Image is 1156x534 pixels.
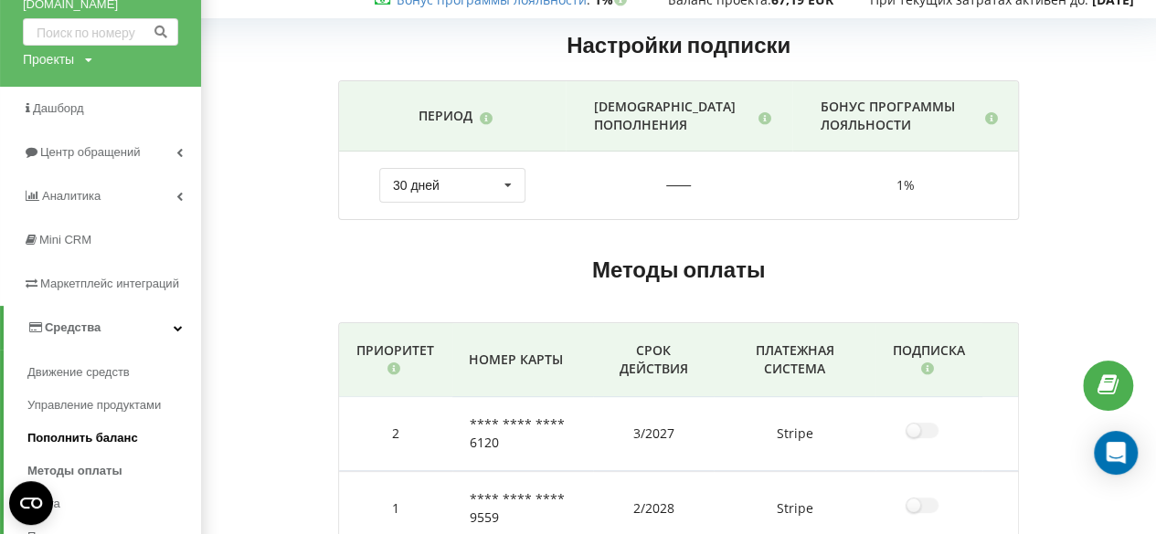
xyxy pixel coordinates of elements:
[338,22,1019,68] h2: Настройки подписки
[338,256,1019,284] h2: Методы оплаты
[714,397,875,471] td: Stripe
[27,363,130,382] span: Движение средств
[9,481,53,525] button: Open CMP widget
[40,277,179,290] span: Маркетплейс интеграций
[23,50,74,68] div: Проекты
[339,397,452,471] td: 2
[4,306,201,350] a: Средства
[452,323,594,397] th: Номер карты
[339,323,452,397] th: Приоритет
[40,145,140,159] span: Центр обращений
[919,360,935,372] i: После оформления подписки, за четыре дня до предполагаемого конца средств произойдет списание с п...
[593,397,714,471] td: 3/2027
[27,396,161,414] span: Управление продуктами
[27,429,138,447] span: Пополнить баланс
[33,101,84,115] span: Дашборд
[387,360,402,372] i: Деньги будут списаны с активной карты с наивысшим приоритетом(чем больше цифра — тем выше приорит...
[875,323,983,397] th: Подписка
[419,107,472,125] p: Период
[27,356,201,389] a: Движение средств
[27,422,201,455] a: Пополнить баланс
[27,487,201,520] a: Счета
[27,462,122,480] span: Методы оплаты
[810,176,1002,194] div: 1%
[594,98,753,134] p: [DEMOGRAPHIC_DATA] пополнения
[23,18,178,46] input: Поиск по номеру
[45,320,101,334] span: Средства
[393,179,440,192] div: 30 дней
[714,323,875,397] th: Платежная система
[1094,431,1138,475] div: Open Intercom Messenger
[27,455,201,487] a: Методы оплаты
[27,389,201,422] a: Управление продуктами
[42,189,101,203] span: Аналитика
[39,233,91,246] span: Mini CRM
[821,98,980,134] p: Бонус программы лояльности
[593,323,714,397] th: Срок действия
[27,495,60,513] span: Счета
